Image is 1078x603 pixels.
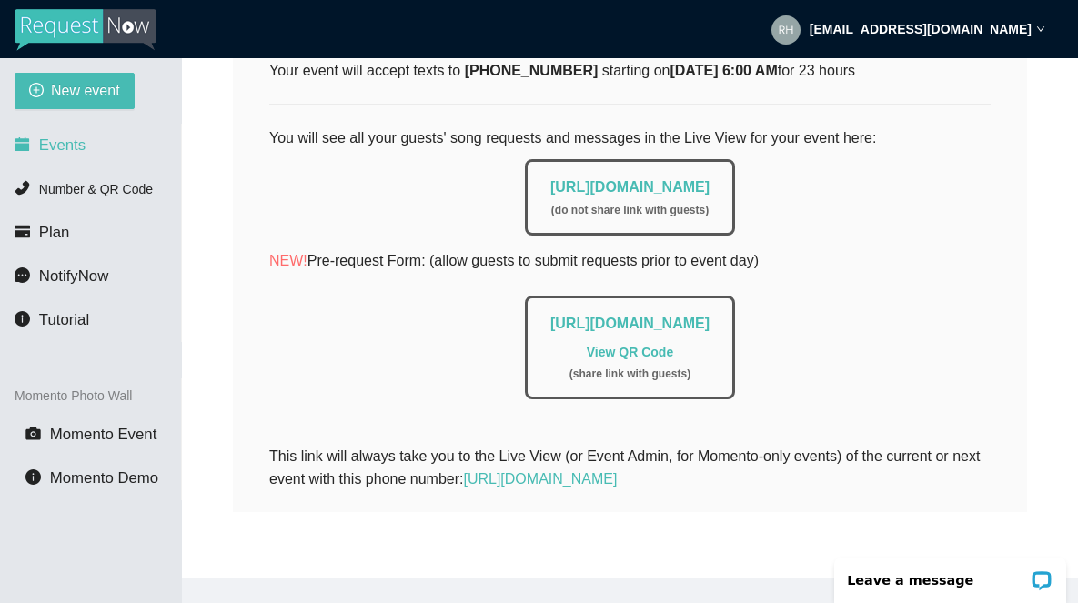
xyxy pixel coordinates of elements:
[269,126,991,421] div: You will see all your guests' song requests and messages in the Live View for your event here:
[463,471,617,487] a: [URL][DOMAIN_NAME]
[15,267,30,283] span: message
[670,63,777,78] b: [DATE] 6:00 AM
[15,73,135,109] button: plus-circleNew event
[39,311,89,328] span: Tutorial
[50,426,157,443] span: Momento Event
[39,182,153,196] span: Number & QR Code
[269,253,307,268] span: NEW!
[550,316,710,331] a: [URL][DOMAIN_NAME]
[15,311,30,327] span: info-circle
[50,469,158,487] span: Momento Demo
[15,224,30,239] span: credit-card
[810,22,1032,36] strong: [EMAIL_ADDRESS][DOMAIN_NAME]
[51,79,120,102] span: New event
[15,180,30,196] span: phone
[25,469,41,485] span: info-circle
[465,63,599,78] b: [PHONE_NUMBER]
[550,179,710,195] a: [URL][DOMAIN_NAME]
[39,224,70,241] span: Plan
[822,546,1078,603] iframe: LiveChat chat widget
[771,15,801,45] img: aaa7bb0bfbf9eacfe7a42b5dcf2cbb08
[587,345,673,359] a: View QR Code
[39,136,86,154] span: Events
[25,426,41,441] span: camera
[269,249,991,272] p: Pre-request Form: (allow guests to submit requests prior to event day)
[15,9,156,51] img: RequestNow
[39,267,108,285] span: NotifyNow
[15,136,30,152] span: calendar
[1036,25,1045,34] span: down
[29,83,44,100] span: plus-circle
[550,366,710,383] div: ( share link with guests )
[550,202,710,219] div: ( do not share link with guests )
[269,59,991,82] div: Your event will accept texts to starting on for 23 hours
[269,445,991,490] div: This link will always take you to the Live View (or Event Admin, for Momento-only events) of the ...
